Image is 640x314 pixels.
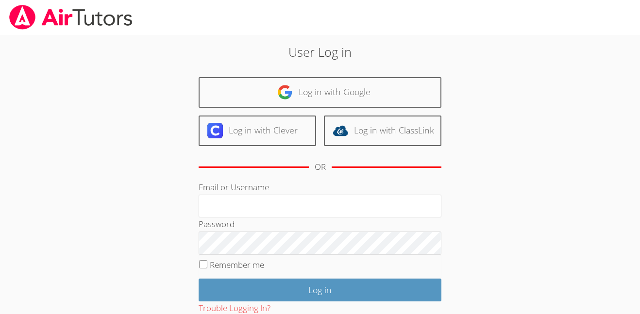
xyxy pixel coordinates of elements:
[315,160,326,174] div: OR
[207,123,223,138] img: clever-logo-6eab21bc6e7a338710f1a6ff85c0baf02591cd810cc4098c63d3a4b26e2feb20.svg
[199,279,441,301] input: Log in
[8,5,134,30] img: airtutors_banner-c4298cdbf04f3fff15de1276eac7730deb9818008684d7c2e4769d2f7ddbe033.png
[199,77,441,108] a: Log in with Google
[277,84,293,100] img: google-logo-50288ca7cdecda66e5e0955fdab243c47b7ad437acaf1139b6f446037453330a.svg
[333,123,348,138] img: classlink-logo-d6bb404cc1216ec64c9a2012d9dc4662098be43eaf13dc465df04b49fa7ab582.svg
[199,116,316,146] a: Log in with Clever
[324,116,441,146] a: Log in with ClassLink
[199,218,235,230] label: Password
[210,259,264,270] label: Remember me
[199,182,269,193] label: Email or Username
[147,43,493,61] h2: User Log in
